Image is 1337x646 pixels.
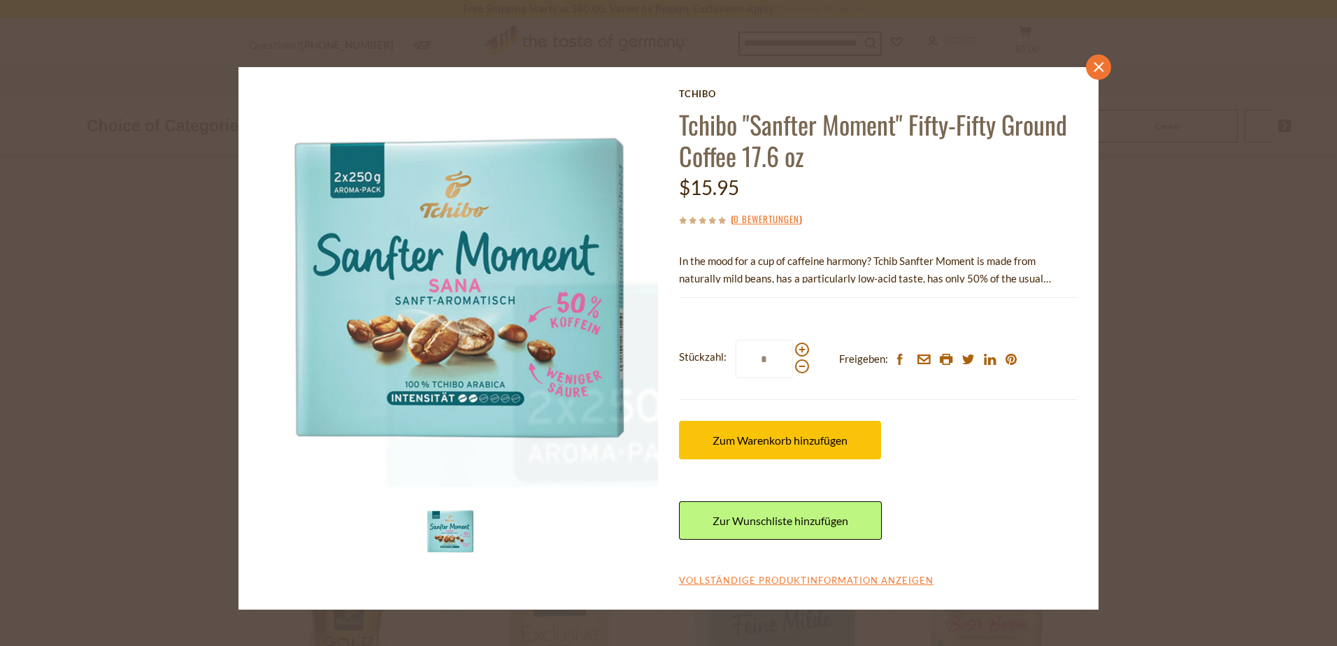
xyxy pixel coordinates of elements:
strong: Stückzahl: [679,348,727,366]
a: Vollständige Produktinformation anzeigen [679,575,934,587]
a: Zur Wunschliste hinzufügen [679,501,882,540]
p: In the mood for a cup of caffeine harmony? Tchib Sanfter Moment is made from naturally mild beans... [679,252,1078,287]
img: Tchibo Sana Sanfter Ground Coffee [259,88,659,487]
a: 0 Bewertungen [734,212,799,227]
span: Freigeben: [839,350,888,368]
button: Zum Warenkorb hinzufügen [679,421,881,459]
span: ( ) [731,212,802,226]
img: Tchibo Sana Sanfter Ground Coffee [422,503,478,559]
span: Zum Warenkorb hinzufügen [713,433,848,447]
input: Stückzahl: [736,340,793,378]
a: Tchibo [679,88,1078,99]
a: Tchibo "Sanfter Moment" Fifty-Fifty Ground Coffee 17.6 oz [679,106,1067,174]
span: $15.95 [679,175,739,199]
